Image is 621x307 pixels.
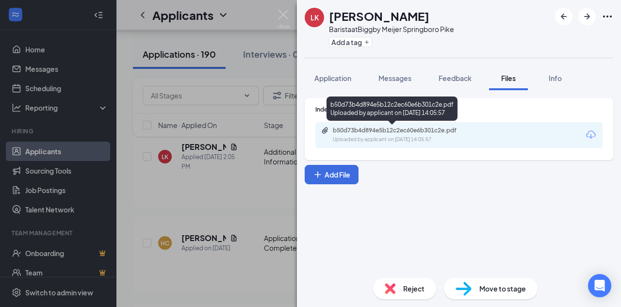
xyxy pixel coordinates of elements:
svg: Ellipses [602,11,613,22]
svg: Paperclip [321,127,329,134]
button: PlusAdd a tag [329,37,372,47]
div: b50d73b4d894e5b12c2ec60e6b301c2e.pdf Uploaded by applicant on [DATE] 14:05:57 [327,97,458,121]
div: Barista at Biggby Meijer Springboro Pike [329,24,454,34]
button: ArrowRight [578,8,596,25]
span: Move to stage [479,283,526,294]
div: b50d73b4d894e5b12c2ec60e6b301c2e.pdf [333,127,469,134]
span: Files [501,74,516,82]
button: Add FilePlus [305,165,359,184]
span: Reject [403,283,425,294]
div: LK [310,13,319,22]
svg: ArrowRight [581,11,593,22]
svg: Plus [364,39,370,45]
button: ArrowLeftNew [555,8,572,25]
span: Feedback [439,74,472,82]
div: Open Intercom Messenger [588,274,611,297]
h1: [PERSON_NAME] [329,8,429,24]
svg: Plus [313,170,323,179]
span: Info [549,74,562,82]
span: Messages [378,74,411,82]
div: Indeed Resume [315,105,603,113]
a: Paperclipb50d73b4d894e5b12c2ec60e6b301c2e.pdfUploaded by applicant on [DATE] 14:05:57 [321,127,478,144]
span: Application [314,74,351,82]
div: Uploaded by applicant on [DATE] 14:05:57 [333,136,478,144]
svg: ArrowLeftNew [558,11,570,22]
svg: Download [585,129,597,141]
